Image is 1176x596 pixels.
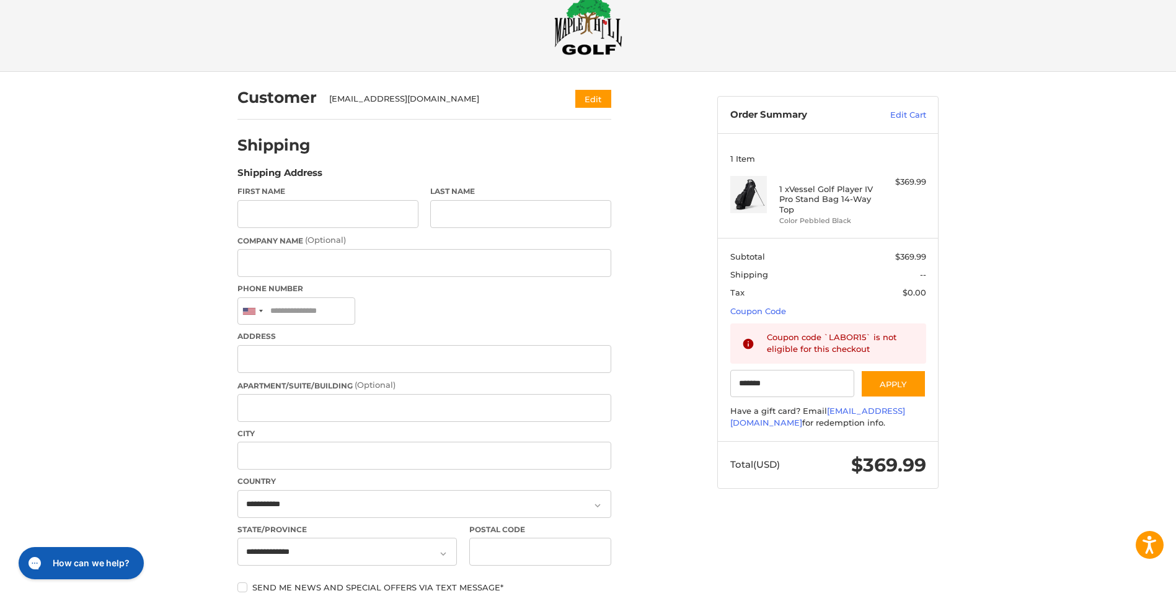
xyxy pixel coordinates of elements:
small: (Optional) [305,235,346,245]
div: [EMAIL_ADDRESS][DOMAIN_NAME] [329,93,552,105]
label: First Name [237,186,418,197]
div: United States: +1 [238,298,267,325]
button: Apply [860,370,926,398]
h2: Customer [237,88,317,107]
label: City [237,428,611,439]
span: Shipping [730,270,768,279]
span: Tax [730,287,745,297]
h2: Shipping [237,136,311,155]
span: $369.99 [895,252,926,261]
legend: Shipping Address [237,166,322,186]
span: Total (USD) [730,458,780,470]
a: Edit Cart [864,109,926,121]
button: Edit [575,90,611,108]
h3: Order Summary [730,109,864,121]
label: Apartment/Suite/Building [237,379,611,392]
iframe: Google Customer Reviews [1074,563,1176,596]
input: Gift Certificate or Coupon Code [730,370,855,398]
li: Color Pebbled Black [779,216,874,226]
h4: 1 x Vessel Golf Player IV Pro Stand Bag 14-Way Top [779,184,874,214]
small: (Optional) [355,380,396,390]
div: Have a gift card? Email for redemption info. [730,405,926,429]
a: Coupon Code [730,306,786,316]
label: Address [237,331,611,342]
h3: 1 Item [730,154,926,164]
label: Phone Number [237,283,611,294]
label: Company Name [237,234,611,247]
label: Postal Code [469,524,612,535]
div: $369.99 [877,176,926,188]
span: -- [920,270,926,279]
span: $369.99 [851,454,926,476]
label: Last Name [430,186,611,197]
label: Country [237,476,611,487]
label: Send me news and special offers via text message* [237,582,611,592]
iframe: Gorgias live chat messenger [12,543,148,584]
span: $0.00 [903,287,926,297]
div: Coupon code `LABOR15` is not eligible for this checkout [767,331,914,356]
label: State/Province [237,524,457,535]
span: Subtotal [730,252,765,261]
